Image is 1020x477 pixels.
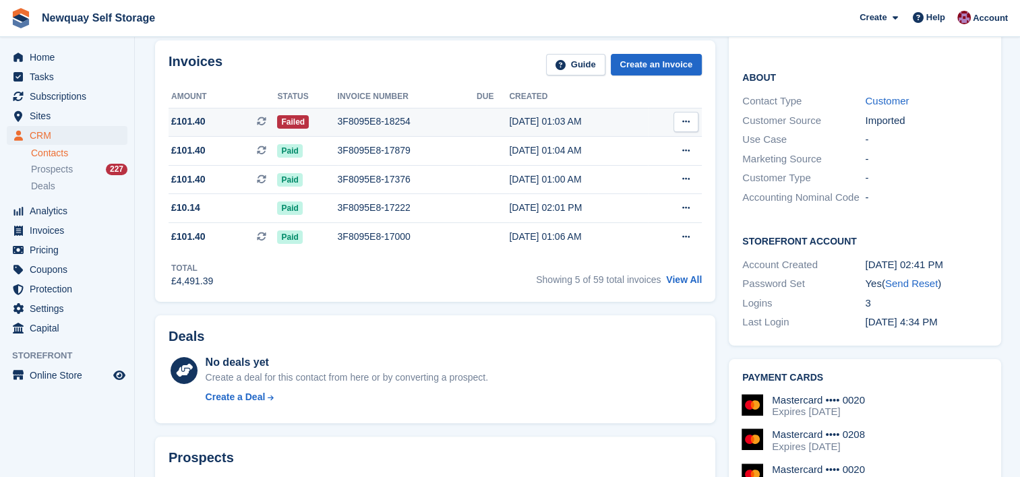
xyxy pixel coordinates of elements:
[106,164,127,175] div: 227
[742,132,865,148] div: Use Case
[30,280,111,298] span: Protection
[206,390,266,404] div: Create a Deal
[742,190,865,205] div: Accounting Nominal Code
[171,115,206,129] span: £101.40
[171,262,213,274] div: Total
[885,278,938,289] a: Send Reset
[509,172,648,187] div: [DATE] 01:00 AM
[536,274,661,285] span: Showing 5 of 59 total invoices
[30,299,111,318] span: Settings
[30,106,111,125] span: Sites
[666,274,702,285] a: View All
[171,230,206,244] span: £101.40
[611,54,702,76] a: Create an Invoice
[742,170,865,186] div: Customer Type
[865,296,988,311] div: 3
[7,201,127,220] a: menu
[206,390,488,404] a: Create a Deal
[742,152,865,167] div: Marketing Source
[31,179,127,193] a: Deals
[742,257,865,273] div: Account Created
[338,115,477,129] div: 3F8095E8-18254
[277,201,302,215] span: Paid
[30,221,111,240] span: Invoices
[30,87,111,106] span: Subscriptions
[509,86,648,108] th: Created
[772,428,865,441] div: Mastercard •••• 0208
[865,276,988,292] div: Yes
[865,316,937,327] time: 2023-09-05 15:34:36 UTC
[277,115,309,129] span: Failed
[338,172,477,187] div: 3F8095E8-17376
[277,173,302,187] span: Paid
[865,113,988,129] div: Imported
[865,170,988,186] div: -
[338,86,477,108] th: Invoice number
[772,394,865,406] div: Mastercard •••• 0020
[742,394,763,416] img: Mastercard Logo
[171,144,206,158] span: £101.40
[865,152,988,167] div: -
[7,260,127,279] a: menu
[36,7,160,29] a: Newquay Self Storage
[742,296,865,311] div: Logins
[7,67,127,86] a: menu
[509,201,648,215] div: [DATE] 02:01 PM
[171,274,213,288] div: £4,491.39
[772,464,865,476] div: Mastercard •••• 0020
[30,366,111,385] span: Online Store
[772,406,865,418] div: Expires [DATE]
[277,230,302,244] span: Paid
[30,67,111,86] span: Tasks
[169,329,204,344] h2: Deals
[7,319,127,338] a: menu
[742,315,865,330] div: Last Login
[957,11,971,24] img: Paul Upson
[31,180,55,193] span: Deals
[742,94,865,109] div: Contact Type
[7,299,127,318] a: menu
[509,144,648,158] div: [DATE] 01:04 AM
[477,86,509,108] th: Due
[206,371,488,385] div: Create a deal for this contact from here or by converting a prospect.
[926,11,945,24] span: Help
[30,201,111,220] span: Analytics
[973,11,1008,25] span: Account
[30,241,111,259] span: Pricing
[742,428,763,450] img: Mastercard Logo
[7,87,127,106] a: menu
[111,367,127,383] a: Preview store
[30,126,111,145] span: CRM
[742,70,988,84] h2: About
[7,126,127,145] a: menu
[11,8,31,28] img: stora-icon-8386f47178a22dfd0bd8f6a31ec36ba5ce8667c1dd55bd0f319d3a0aa187defe.svg
[171,201,200,215] span: £10.14
[742,234,988,247] h2: Storefront Account
[31,162,127,177] a: Prospects 227
[31,147,127,160] a: Contacts
[509,230,648,244] div: [DATE] 01:06 AM
[12,349,134,362] span: Storefront
[169,54,222,76] h2: Invoices
[865,132,988,148] div: -
[277,86,337,108] th: Status
[865,190,988,205] div: -
[7,366,127,385] a: menu
[742,113,865,129] div: Customer Source
[546,54,605,76] a: Guide
[742,373,988,383] h2: Payment cards
[7,48,127,67] a: menu
[171,172,206,187] span: £101.40
[169,86,277,108] th: Amount
[865,257,988,273] div: [DATE] 02:41 PM
[31,163,73,176] span: Prospects
[509,115,648,129] div: [DATE] 01:03 AM
[865,95,909,106] a: Customer
[7,280,127,298] a: menu
[338,201,477,215] div: 3F8095E8-17222
[860,11,887,24] span: Create
[7,221,127,240] a: menu
[30,319,111,338] span: Capital
[7,106,127,125] a: menu
[882,278,941,289] span: ( )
